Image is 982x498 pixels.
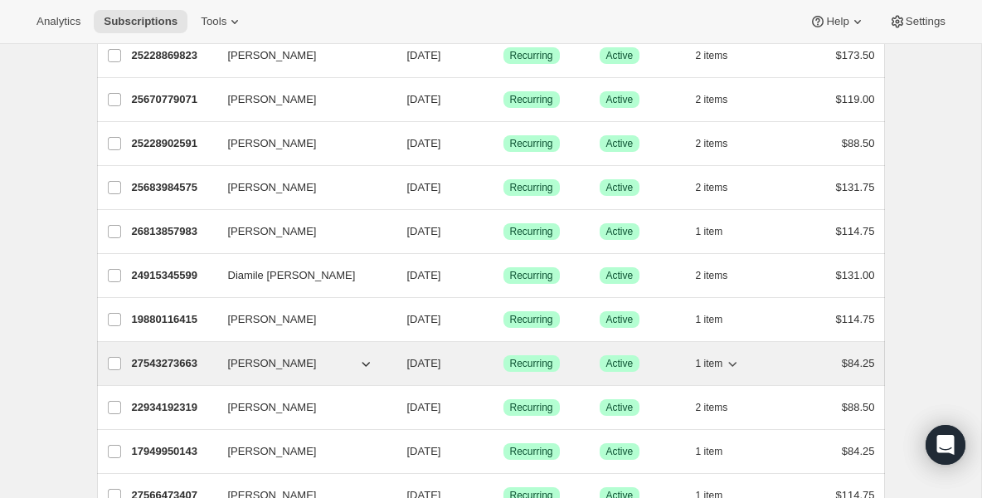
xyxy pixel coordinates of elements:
span: $114.75 [836,225,875,237]
span: $131.00 [836,269,875,281]
button: 1 item [696,352,741,375]
span: [DATE] [407,313,441,325]
div: 26813857983[PERSON_NAME][DATE]SuccessRecurringSuccessActive1 item$114.75 [132,220,875,243]
button: [PERSON_NAME] [218,130,384,157]
span: Recurring [510,313,553,326]
span: Active [606,49,634,62]
button: 2 items [696,132,746,155]
span: Recurring [510,401,553,414]
p: 24915345599 [132,267,215,284]
span: [DATE] [407,357,441,369]
p: 27543273663 [132,355,215,372]
button: [PERSON_NAME] [218,306,384,333]
button: Subscriptions [94,10,187,33]
span: Active [606,225,634,238]
span: Active [606,445,634,458]
div: 25228869823[PERSON_NAME][DATE]SuccessRecurringSuccessActive2 items$173.50 [132,44,875,67]
span: $114.75 [836,313,875,325]
span: [PERSON_NAME] [228,179,317,196]
span: 2 items [696,269,728,282]
div: 17949950143[PERSON_NAME][DATE]SuccessRecurringSuccessActive1 item$84.25 [132,440,875,463]
button: 2 items [696,44,746,67]
span: Recurring [510,93,553,106]
span: Active [606,269,634,282]
span: 2 items [696,137,728,150]
span: $131.75 [836,181,875,193]
span: $84.25 [842,357,875,369]
span: Active [606,401,634,414]
span: [PERSON_NAME] [228,355,317,372]
button: [PERSON_NAME] [218,42,384,69]
span: [DATE] [407,401,441,413]
button: Analytics [27,10,90,33]
button: 2 items [696,264,746,287]
div: 25670779071[PERSON_NAME][DATE]SuccessRecurringSuccessActive2 items$119.00 [132,88,875,111]
span: [DATE] [407,93,441,105]
span: 1 item [696,357,723,370]
button: 1 item [696,220,741,243]
button: [PERSON_NAME] [218,86,384,113]
button: 1 item [696,308,741,331]
button: [PERSON_NAME] [218,438,384,465]
span: Settings [906,15,946,28]
button: [PERSON_NAME] [218,350,384,377]
button: [PERSON_NAME] [218,218,384,245]
span: [DATE] [407,225,441,237]
button: 2 items [696,88,746,111]
span: 1 item [696,225,723,238]
p: 25228869823 [132,47,215,64]
span: Active [606,313,634,326]
span: [PERSON_NAME] [228,91,317,108]
div: 25683984575[PERSON_NAME][DATE]SuccessRecurringSuccessActive2 items$131.75 [132,176,875,199]
div: 25228902591[PERSON_NAME][DATE]SuccessRecurringSuccessActive2 items$88.50 [132,132,875,155]
span: Active [606,137,634,150]
span: $88.50 [842,401,875,413]
span: Recurring [510,137,553,150]
div: 24915345599Diamile [PERSON_NAME][DATE]SuccessRecurringSuccessActive2 items$131.00 [132,264,875,287]
div: 27543273663[PERSON_NAME][DATE]SuccessRecurringSuccessActive1 item$84.25 [132,352,875,375]
p: 22934192319 [132,399,215,416]
span: $173.50 [836,49,875,61]
button: Tools [191,10,253,33]
span: Active [606,357,634,370]
span: 2 items [696,181,728,194]
span: Recurring [510,181,553,194]
p: 25228902591 [132,135,215,152]
span: Subscriptions [104,15,177,28]
button: 1 item [696,440,741,463]
span: Recurring [510,445,553,458]
span: [PERSON_NAME] [228,311,317,328]
span: Recurring [510,49,553,62]
span: Diamile [PERSON_NAME] [228,267,356,284]
div: Open Intercom Messenger [926,425,965,465]
p: 25670779071 [132,91,215,108]
span: Help [826,15,848,28]
span: Active [606,93,634,106]
span: [DATE] [407,181,441,193]
button: Diamile [PERSON_NAME] [218,262,384,289]
span: [DATE] [407,445,441,457]
button: Help [800,10,875,33]
span: [DATE] [407,269,441,281]
button: 2 items [696,396,746,419]
button: 2 items [696,176,746,199]
span: 2 items [696,49,728,62]
p: 19880116415 [132,311,215,328]
span: Analytics [36,15,80,28]
p: 25683984575 [132,179,215,196]
span: [PERSON_NAME] [228,47,317,64]
span: [PERSON_NAME] [228,135,317,152]
span: 1 item [696,313,723,326]
button: Settings [879,10,955,33]
div: 22934192319[PERSON_NAME][DATE]SuccessRecurringSuccessActive2 items$88.50 [132,396,875,419]
div: 19880116415[PERSON_NAME][DATE]SuccessRecurringSuccessActive1 item$114.75 [132,308,875,331]
span: Recurring [510,225,553,238]
span: Tools [201,15,226,28]
span: [PERSON_NAME] [228,399,317,416]
button: [PERSON_NAME] [218,174,384,201]
span: $88.50 [842,137,875,149]
span: $84.25 [842,445,875,457]
span: $119.00 [836,93,875,105]
span: Recurring [510,357,553,370]
p: 17949950143 [132,443,215,460]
